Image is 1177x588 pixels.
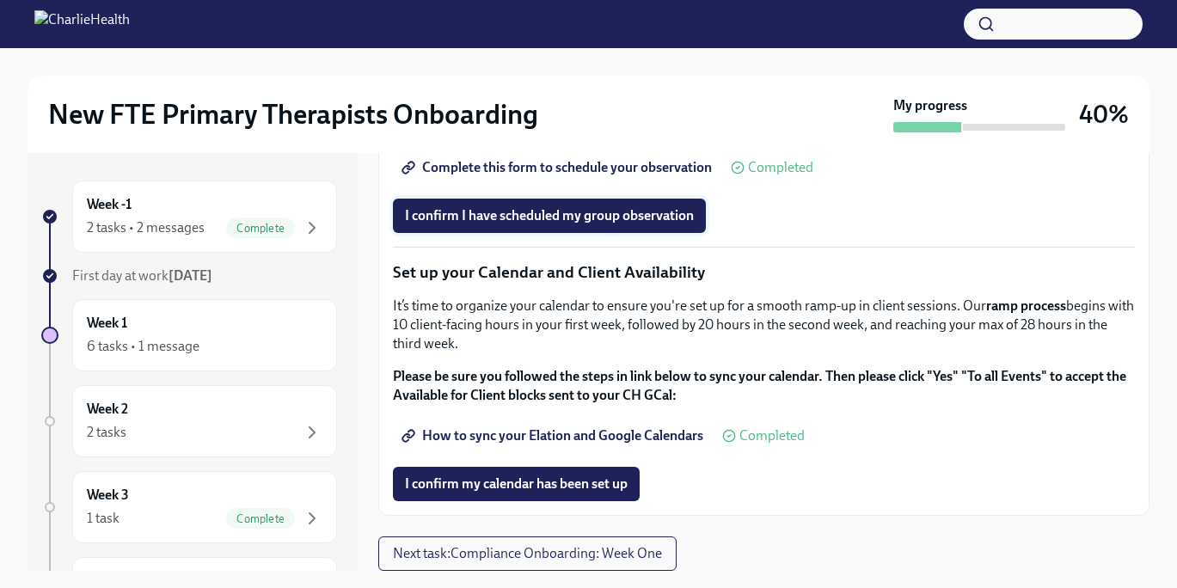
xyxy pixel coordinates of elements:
[893,96,967,115] strong: My progress
[87,486,129,505] h6: Week 3
[48,97,538,132] h2: New FTE Primary Therapists Onboarding
[169,267,212,284] strong: [DATE]
[87,195,132,214] h6: Week -1
[41,299,337,371] a: Week 16 tasks • 1 message
[1079,99,1129,130] h3: 40%
[41,385,337,457] a: Week 22 tasks
[393,368,1126,403] strong: Please be sure you followed the steps in link below to sync your calendar. Then please click "Yes...
[226,512,295,525] span: Complete
[393,467,640,501] button: I confirm my calendar has been set up
[87,314,127,333] h6: Week 1
[378,536,677,571] button: Next task:Compliance Onboarding: Week One
[41,181,337,253] a: Week -12 tasks • 2 messagesComplete
[405,475,628,493] span: I confirm my calendar has been set up
[405,207,694,224] span: I confirm I have scheduled my group observation
[393,261,1135,284] p: Set up your Calendar and Client Availability
[87,218,205,237] div: 2 tasks • 2 messages
[87,509,120,528] div: 1 task
[393,150,724,185] a: Complete this form to schedule your observation
[405,159,712,176] span: Complete this form to schedule your observation
[748,161,813,175] span: Completed
[87,337,199,356] div: 6 tasks • 1 message
[87,423,126,442] div: 2 tasks
[87,400,128,419] h6: Week 2
[393,199,706,233] button: I confirm I have scheduled my group observation
[41,266,337,285] a: First day at work[DATE]
[393,419,715,453] a: How to sync your Elation and Google Calendars
[72,267,212,284] span: First day at work
[986,297,1066,314] strong: ramp process
[34,10,130,38] img: CharlieHealth
[393,297,1135,353] p: It’s time to organize your calendar to ensure you're set up for a smooth ramp-up in client sessio...
[41,471,337,543] a: Week 31 taskComplete
[739,429,805,443] span: Completed
[393,545,662,562] span: Next task : Compliance Onboarding: Week One
[405,427,703,444] span: How to sync your Elation and Google Calendars
[226,222,295,235] span: Complete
